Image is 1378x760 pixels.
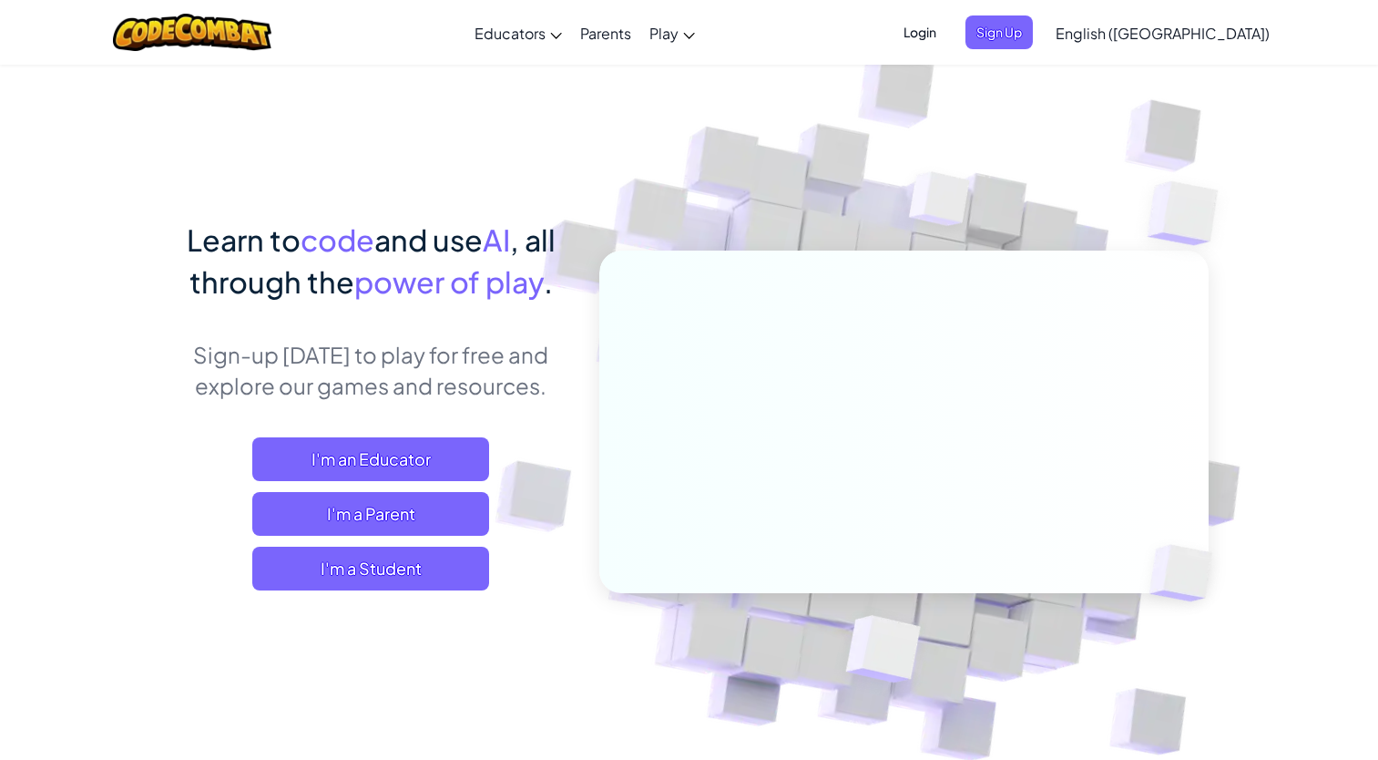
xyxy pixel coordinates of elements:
[640,8,704,57] a: Play
[475,24,546,43] span: Educators
[465,8,571,57] a: Educators
[571,8,640,57] a: Parents
[649,24,679,43] span: Play
[252,437,489,481] a: I'm an Educator
[801,577,964,728] img: Overlap cubes
[965,15,1033,49] button: Sign Up
[252,492,489,536] a: I'm a Parent
[483,221,510,258] span: AI
[1118,507,1255,640] img: Overlap cubes
[301,221,374,258] span: code
[113,14,272,51] img: CodeCombat logo
[544,263,553,300] span: .
[1111,137,1269,291] img: Overlap cubes
[187,221,301,258] span: Learn to
[252,547,489,591] button: I'm a Student
[1046,8,1279,57] a: English ([GEOGRAPHIC_DATA])
[374,221,483,258] span: and use
[1056,24,1270,43] span: English ([GEOGRAPHIC_DATA])
[170,339,572,401] p: Sign-up [DATE] to play for free and explore our games and resources.
[893,15,947,49] button: Login
[874,136,1005,272] img: Overlap cubes
[354,263,544,300] span: power of play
